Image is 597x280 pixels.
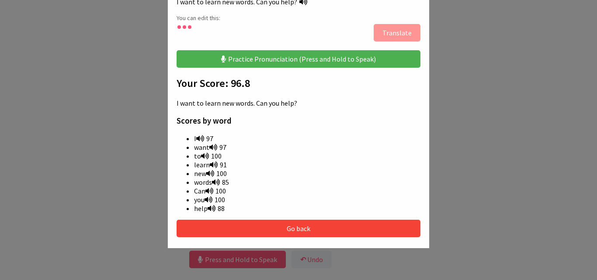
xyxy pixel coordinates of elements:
[194,134,213,143] span: I 97
[194,160,227,169] span: learn 91
[177,99,420,107] p: I want to learn new words. Can you help?
[177,14,420,22] p: You can edit this:
[177,50,420,68] button: Practice Pronunciation (Press and Hold to Speak)
[177,76,420,90] h2: Your Score: 96.8
[194,152,222,160] span: to 100
[194,143,226,152] span: want 97
[177,220,420,237] button: Go back
[194,169,227,178] span: new 100
[194,195,225,204] span: you 100
[194,178,229,187] span: words 85
[194,187,226,195] span: Can 100
[177,116,420,126] h3: Scores by word
[374,24,420,41] button: Translate
[194,204,225,213] span: help 88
